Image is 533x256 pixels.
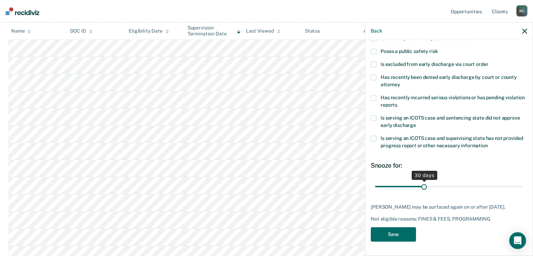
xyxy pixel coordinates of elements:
[246,28,280,34] div: Last Viewed
[381,95,525,108] span: Has recently incurred serious violations or has pending violation reports
[371,28,382,34] button: Back
[381,48,438,54] span: Poses a public safety risk
[381,135,523,148] span: Is serving an ICOTS case and supervising state has not provided progress report or other necessar...
[509,232,526,249] div: Open Intercom Messenger
[412,171,437,180] div: 30 days
[381,115,520,128] span: Is serving an ICOTS case and sentencing state did not approve early discharge
[129,28,169,34] div: Eligibility Date
[516,5,527,16] div: K C
[381,74,517,87] span: Has recently been denied early discharge by court or county attorney
[381,61,488,67] span: Is excluded from early discharge via court order
[70,28,93,34] div: DOC ID
[371,227,416,242] button: Save
[371,162,527,169] div: Snooze for:
[371,216,527,222] div: Not eligible reasons: FINES & FEES, PROGRAMMING
[6,7,39,15] img: Recidiviz
[371,204,527,210] div: [PERSON_NAME] may be surfaced again on or after [DATE].
[11,28,31,34] div: Name
[363,28,396,34] div: Assigned to
[305,28,320,34] div: Status
[187,25,241,37] div: Supervision Termination Date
